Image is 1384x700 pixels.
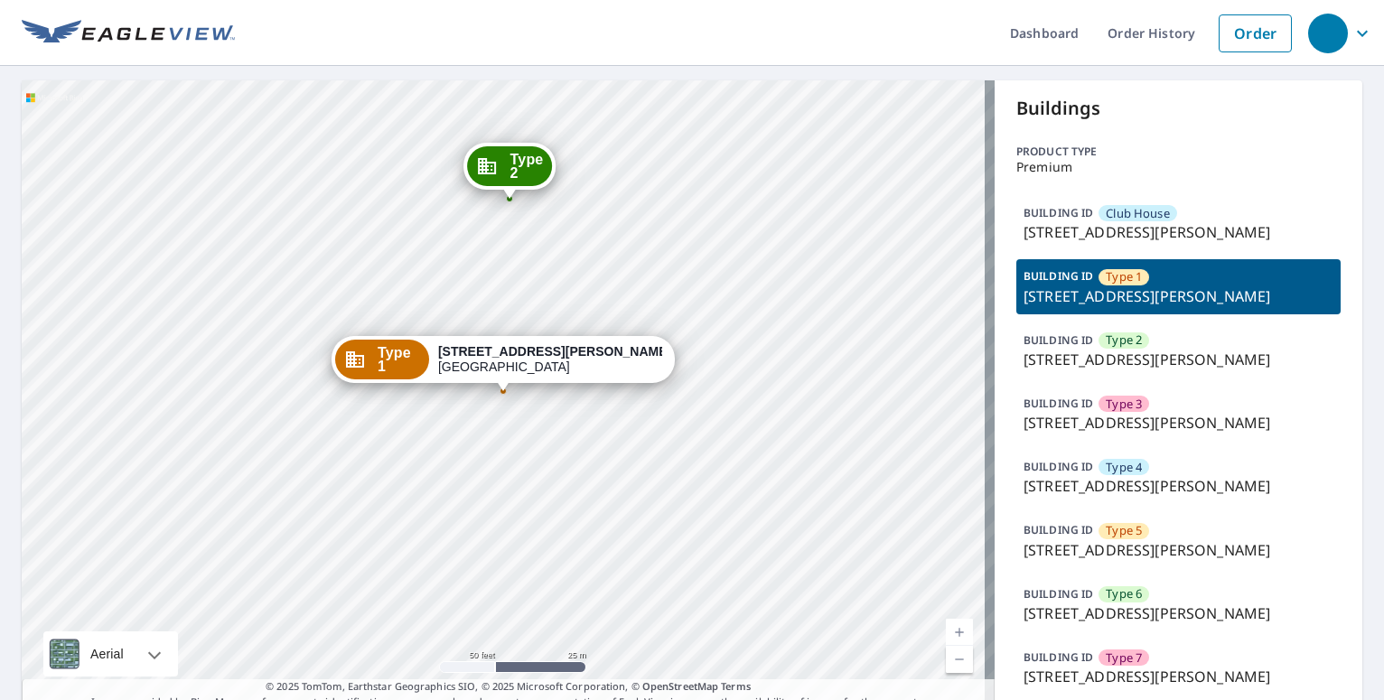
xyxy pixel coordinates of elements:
[1024,539,1333,561] p: [STREET_ADDRESS][PERSON_NAME]
[1219,14,1292,52] a: Order
[1024,586,1093,602] p: BUILDING ID
[1106,268,1142,285] span: Type 1
[1024,349,1333,370] p: [STREET_ADDRESS][PERSON_NAME]
[1106,459,1142,476] span: Type 4
[1016,95,1341,122] p: Buildings
[1024,666,1333,687] p: [STREET_ADDRESS][PERSON_NAME]
[510,153,544,180] span: Type 2
[946,646,973,673] a: Current Level 19, Zoom Out
[22,20,235,47] img: EV Logo
[43,631,178,677] div: Aerial
[1024,285,1333,307] p: [STREET_ADDRESS][PERSON_NAME]
[946,619,973,646] a: Current Level 19, Zoom In
[721,679,751,693] a: Terms
[378,346,420,373] span: Type 1
[1024,205,1093,220] p: BUILDING ID
[1024,522,1093,537] p: BUILDING ID
[1016,160,1341,174] p: Premium
[332,336,675,392] div: Dropped pin, building Type 1, Commercial property, 6009 Vermillion St Fort Worth, TX 76119
[1024,602,1333,624] p: [STREET_ADDRESS][PERSON_NAME]
[1024,268,1093,284] p: BUILDING ID
[642,679,718,693] a: OpenStreetMap
[1106,522,1142,539] span: Type 5
[266,679,751,695] span: © 2025 TomTom, Earthstar Geographics SIO, © 2025 Microsoft Corporation, ©
[1024,221,1333,243] p: [STREET_ADDRESS][PERSON_NAME]
[1024,475,1333,497] p: [STREET_ADDRESS][PERSON_NAME]
[1106,396,1142,413] span: Type 3
[1106,649,1142,667] span: Type 7
[438,344,662,375] div: [GEOGRAPHIC_DATA]
[1106,585,1142,602] span: Type 6
[1106,331,1142,349] span: Type 2
[1024,412,1333,434] p: [STREET_ADDRESS][PERSON_NAME]
[1024,459,1093,474] p: BUILDING ID
[464,143,556,199] div: Dropped pin, building Type 2, Commercial property, 6005 Vermillion St Fort Worth, TX 76119
[85,631,129,677] div: Aerial
[1106,205,1170,222] span: Club House
[1024,649,1093,665] p: BUILDING ID
[1024,332,1093,348] p: BUILDING ID
[438,344,671,359] strong: [STREET_ADDRESS][PERSON_NAME]
[1024,396,1093,411] p: BUILDING ID
[1016,144,1341,160] p: Product type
